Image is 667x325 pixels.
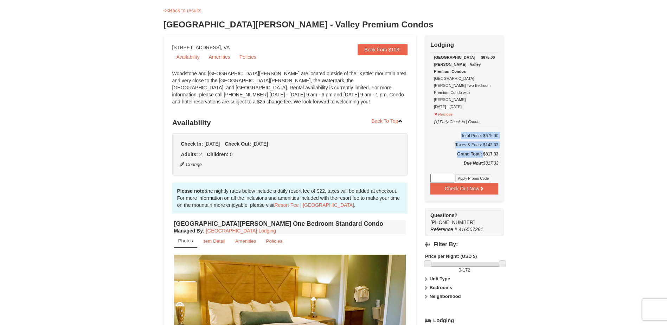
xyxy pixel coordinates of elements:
[458,267,461,273] span: 0
[430,151,498,158] h5: Grand Total: $817.33
[430,212,491,225] span: [PHONE_NUMBER]
[430,285,452,290] strong: Bedrooms
[198,234,230,248] a: Item Detail
[425,267,504,274] label: -
[430,227,457,232] span: Reference #
[174,228,203,234] span: Managed By
[174,228,205,234] strong: :
[434,109,453,118] button: Remove
[358,44,408,55] a: Book from $108!
[163,8,201,13] a: <<Back to results
[463,267,470,273] span: 172
[178,238,193,243] small: Photos
[172,116,408,130] h3: Availability
[207,152,228,157] strong: Children:
[235,238,256,244] small: Amenities
[252,141,268,147] span: [DATE]
[425,241,504,248] h4: Filter By:
[430,132,498,139] h6: Total Price: $675.00
[275,202,354,208] a: Resort Fee | [GEOGRAPHIC_DATA]
[204,52,234,62] a: Amenities
[430,276,450,281] strong: Unit Type
[261,234,287,248] a: Policies
[174,220,406,227] h4: [GEOGRAPHIC_DATA][PERSON_NAME] One Bedroom Standard Condo
[231,234,261,248] a: Amenities
[481,54,495,61] strong: $675.00
[235,52,261,62] a: Policies
[181,152,198,157] strong: Adults:
[203,238,225,244] small: Item Detail
[430,212,457,218] strong: Questions?
[172,183,408,214] div: the nightly rates below include a daily resort fee of $22, taxes will be added at checkout. For m...
[179,161,203,168] button: Change
[177,188,206,194] strong: Please note:
[266,238,282,244] small: Policies
[204,141,220,147] span: [DATE]
[430,183,498,194] button: Check Out Now
[455,174,491,182] button: Apply Promo Code
[172,70,408,112] div: Woodstone and [GEOGRAPHIC_DATA][PERSON_NAME] are located outside of the "Kettle" mountain area an...
[434,55,481,74] strong: [GEOGRAPHIC_DATA][PERSON_NAME] - Valley Premium Condos
[458,227,483,232] span: 416507281
[434,116,480,125] button: [+] Early Check-in | Condo
[199,152,202,157] span: 2
[434,54,495,110] div: [GEOGRAPHIC_DATA][PERSON_NAME] Two Bedroom Premium Condo with [PERSON_NAME] [DATE] - [DATE]
[225,141,251,147] strong: Check Out:
[425,254,477,259] strong: Price per Night: (USD $)
[464,161,483,166] strong: Due Now:
[174,234,197,248] a: Photos
[163,18,504,32] h3: [GEOGRAPHIC_DATA][PERSON_NAME] - Valley Premium Condos
[181,141,203,147] strong: Check In:
[172,52,204,62] a: Availability
[367,116,408,126] a: Back To Top
[430,160,498,174] div: $817.33
[430,42,454,48] strong: Lodging
[430,141,498,148] div: Taxes & Fees: $142.33
[230,152,233,157] span: 0
[430,294,461,299] strong: Neighborhood
[206,228,276,234] a: [GEOGRAPHIC_DATA] Lodging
